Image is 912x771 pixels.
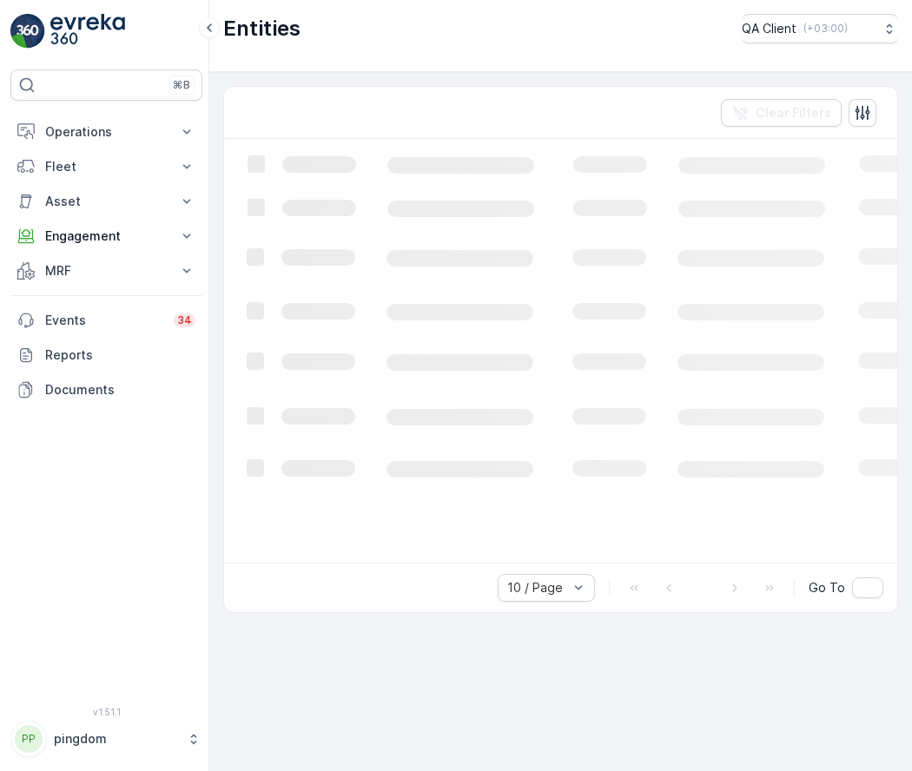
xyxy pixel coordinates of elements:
[756,104,831,122] p: Clear Filters
[10,219,202,254] button: Engagement
[177,313,192,327] p: 34
[742,20,796,37] p: QA Client
[803,22,848,36] p: ( +03:00 )
[45,381,195,399] p: Documents
[10,303,202,338] a: Events34
[10,707,202,717] span: v 1.51.1
[809,579,845,596] span: Go To
[742,14,898,43] button: QA Client(+03:00)
[50,14,125,49] img: logo_light-DOdMpM7g.png
[223,15,301,43] p: Entities
[10,721,202,757] button: PPpingdom
[10,254,202,288] button: MRF
[10,184,202,219] button: Asset
[15,725,43,753] div: PP
[10,149,202,184] button: Fleet
[10,14,45,49] img: logo
[10,372,202,407] a: Documents
[45,193,168,210] p: Asset
[10,338,202,372] a: Reports
[173,78,190,92] p: ⌘B
[45,123,168,141] p: Operations
[10,115,202,149] button: Operations
[721,99,842,127] button: Clear Filters
[45,158,168,175] p: Fleet
[45,262,168,280] p: MRF
[45,346,195,364] p: Reports
[54,730,178,748] p: pingdom
[45,227,168,245] p: Engagement
[45,312,163,329] p: Events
